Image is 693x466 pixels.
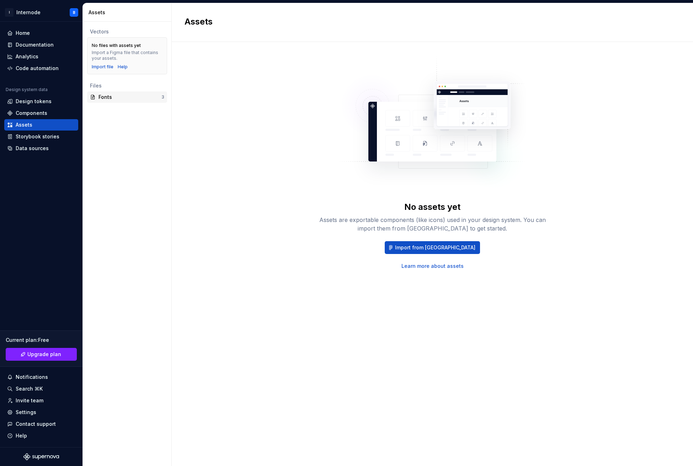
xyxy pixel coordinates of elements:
a: Upgrade plan [6,348,77,361]
button: Search ⌘K [4,383,78,394]
a: Storybook stories [4,131,78,142]
div: No files with assets yet [92,43,141,48]
div: Contact support [16,420,56,428]
button: Notifications [4,371,78,383]
div: Internode [16,9,41,16]
a: Code automation [4,63,78,74]
button: Import from [GEOGRAPHIC_DATA] [385,241,480,254]
div: Assets are exportable components (like icons) used in your design system. You can import them fro... [319,216,546,233]
div: B [73,10,75,15]
div: Data sources [16,145,49,152]
a: Analytics [4,51,78,62]
div: Import a Figma file that contains your assets. [92,50,162,61]
div: Home [16,30,30,37]
div: Assets [16,121,32,128]
div: Notifications [16,374,48,381]
a: Assets [4,119,78,131]
a: Fonts3 [87,91,167,103]
div: Documentation [16,41,54,48]
a: Components [4,107,78,119]
a: Home [4,27,78,39]
div: Analytics [16,53,38,60]
span: Upgrade plan [27,351,61,358]
a: Design tokens [4,96,78,107]
div: Assets [89,9,169,16]
button: Contact support [4,418,78,430]
div: Storybook stories [16,133,59,140]
div: Code automation [16,65,59,72]
h2: Assets [185,16,672,27]
button: Import file [92,64,113,70]
a: Data sources [4,143,78,154]
div: No assets yet [404,201,460,213]
div: Current plan : Free [6,337,77,344]
div: Files [90,82,164,89]
button: Help [4,430,78,441]
div: 3 [161,94,164,100]
div: Vectors [90,28,164,35]
button: IInternodeB [1,5,81,20]
div: Invite team [16,397,43,404]
div: Design system data [6,87,48,92]
div: Design tokens [16,98,52,105]
a: Invite team [4,395,78,406]
div: Fonts [98,94,161,101]
a: Documentation [4,39,78,51]
div: Settings [16,409,36,416]
svg: Supernova Logo [23,453,59,460]
span: Import from [GEOGRAPHIC_DATA] [395,244,475,251]
a: Help [118,64,128,70]
div: I [5,8,14,17]
div: Help [16,432,27,439]
div: Search ⌘K [16,385,43,392]
a: Settings [4,407,78,418]
a: Learn more about assets [401,263,464,270]
div: Components [16,110,47,117]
